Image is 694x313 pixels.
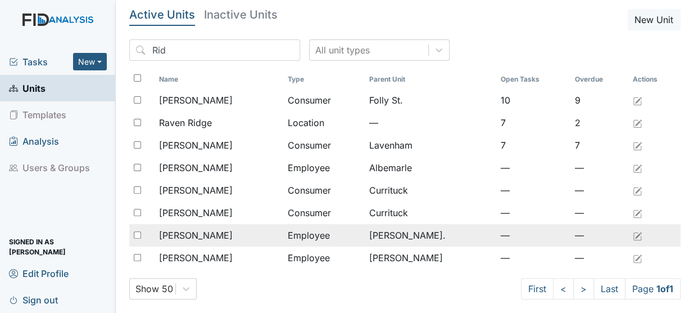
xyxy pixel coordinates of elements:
[73,53,107,70] button: New
[283,111,365,134] td: Location
[9,265,69,282] span: Edit Profile
[9,132,59,150] span: Analysis
[9,55,73,69] a: Tasks
[283,179,365,202] td: Consumer
[570,134,628,157] td: 7
[365,202,496,224] td: Currituck
[134,74,141,82] input: Toggle All Rows Selected
[496,89,570,111] td: 10
[283,89,365,111] td: Consumer
[159,229,233,242] span: [PERSON_NAME]
[633,138,642,152] a: Edit
[283,202,365,224] td: Consumer
[633,116,642,129] a: Edit
[365,111,496,134] td: —
[496,111,570,134] td: 7
[129,39,300,61] input: Search...
[633,184,642,197] a: Edit
[365,134,496,157] td: Lavenham
[570,111,628,134] td: 2
[593,278,625,299] a: Last
[633,229,642,242] a: Edit
[625,278,681,299] span: Page
[633,206,642,220] a: Edit
[496,202,570,224] td: —
[315,43,370,57] div: All unit types
[570,179,628,202] td: —
[159,93,233,107] span: [PERSON_NAME]
[365,157,496,179] td: Albemarle
[159,251,233,265] span: [PERSON_NAME]
[521,278,554,299] a: First
[496,157,570,179] td: —
[283,134,365,157] td: Consumer
[553,278,574,299] a: <
[521,278,681,299] nav: task-pagination
[129,9,195,20] h5: Active Units
[570,247,628,269] td: —
[633,93,642,107] a: Edit
[496,179,570,202] td: —
[159,206,233,220] span: [PERSON_NAME]
[496,70,570,89] th: Toggle SortBy
[570,224,628,247] td: —
[365,179,496,202] td: Currituck
[365,224,496,247] td: [PERSON_NAME].
[9,291,58,308] span: Sign out
[496,134,570,157] td: 7
[159,116,212,129] span: Raven Ridge
[159,161,233,175] span: [PERSON_NAME]
[155,70,283,89] th: Toggle SortBy
[9,79,46,97] span: Units
[570,70,628,89] th: Toggle SortBy
[573,278,594,299] a: >
[570,89,628,111] td: 9
[283,70,365,89] th: Toggle SortBy
[627,9,681,30] button: New Unit
[159,184,233,197] span: [PERSON_NAME]
[628,70,681,89] th: Actions
[656,283,673,294] strong: 1 of 1
[159,138,233,152] span: [PERSON_NAME]
[283,224,365,247] td: Employee
[9,238,107,256] span: Signed in as [PERSON_NAME]
[496,224,570,247] td: —
[204,9,278,20] h5: Inactive Units
[365,89,496,111] td: Folly St.
[633,161,642,175] a: Edit
[135,282,173,296] div: Show 50
[365,70,496,89] th: Toggle SortBy
[570,157,628,179] td: —
[570,202,628,224] td: —
[283,247,365,269] td: Employee
[633,251,642,265] a: Edit
[365,247,496,269] td: [PERSON_NAME]
[283,157,365,179] td: Employee
[496,247,570,269] td: —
